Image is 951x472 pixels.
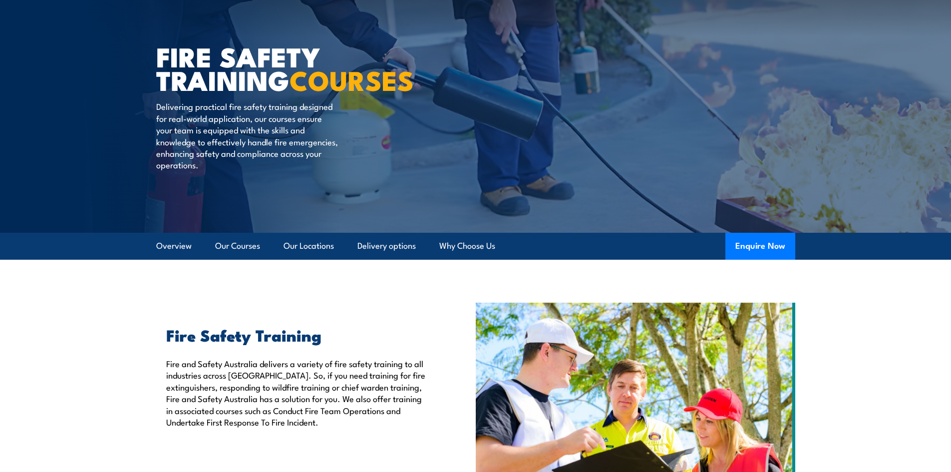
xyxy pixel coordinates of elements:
[156,233,192,259] a: Overview
[284,233,334,259] a: Our Locations
[156,100,338,170] p: Delivering practical fire safety training designed for real-world application, our courses ensure...
[439,233,495,259] a: Why Choose Us
[166,328,430,342] h2: Fire Safety Training
[156,44,403,91] h1: FIRE SAFETY TRAINING
[166,358,430,428] p: Fire and Safety Australia delivers a variety of fire safety training to all industries across [GE...
[357,233,416,259] a: Delivery options
[215,233,260,259] a: Our Courses
[725,233,795,260] button: Enquire Now
[290,58,414,100] strong: COURSES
